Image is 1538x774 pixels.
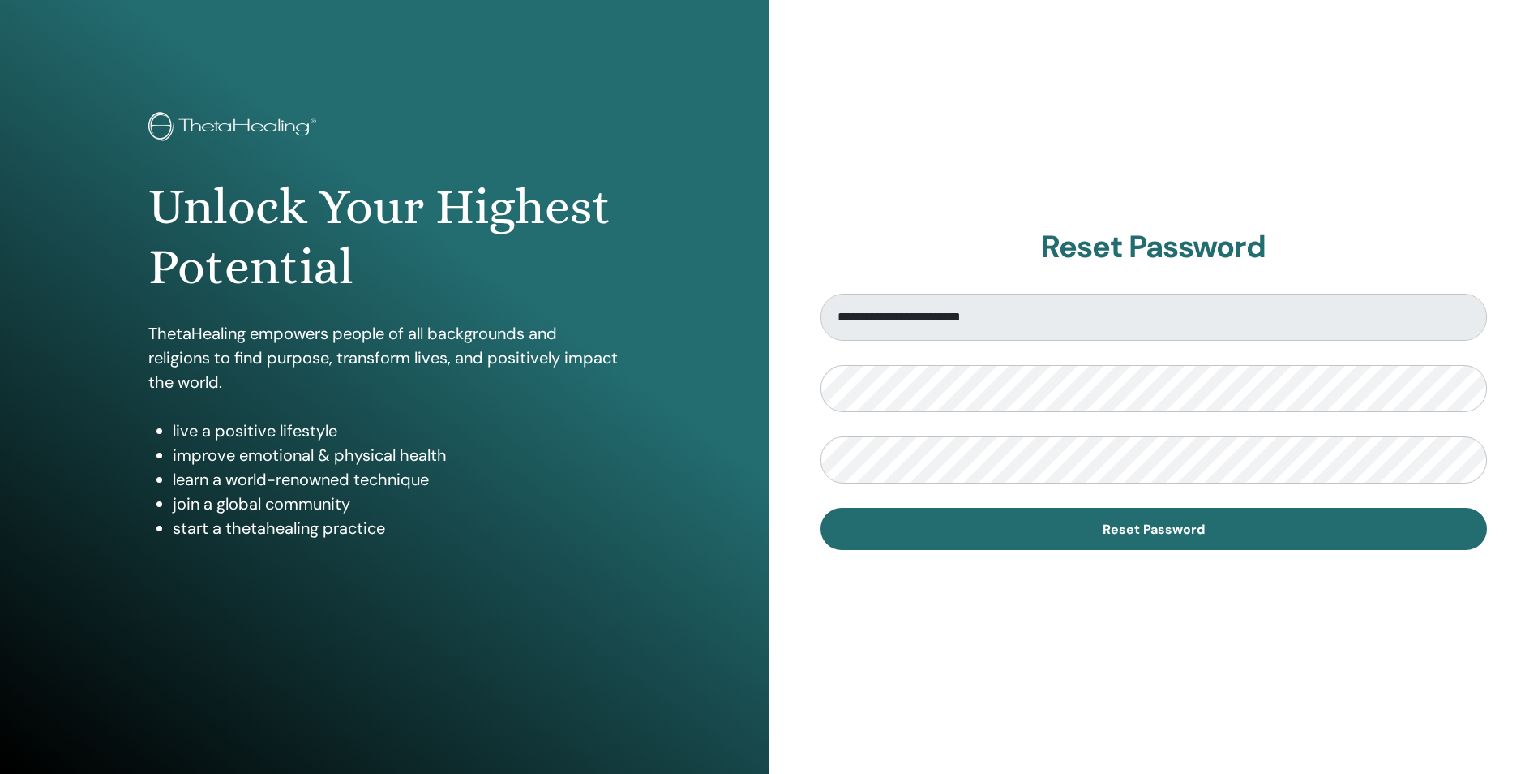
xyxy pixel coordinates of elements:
[148,177,620,298] h1: Unlock Your Highest Potential
[148,321,620,394] p: ThetaHealing empowers people of all backgrounds and religions to find purpose, transform lives, a...
[173,492,620,516] li: join a global community
[173,443,620,467] li: improve emotional & physical health
[1103,521,1205,538] span: Reset Password
[820,229,1488,266] h2: Reset Password
[173,419,620,443] li: live a positive lifestyle
[173,516,620,540] li: start a thetahealing practice
[173,467,620,492] li: learn a world-renowned technique
[820,508,1488,550] button: Reset Password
